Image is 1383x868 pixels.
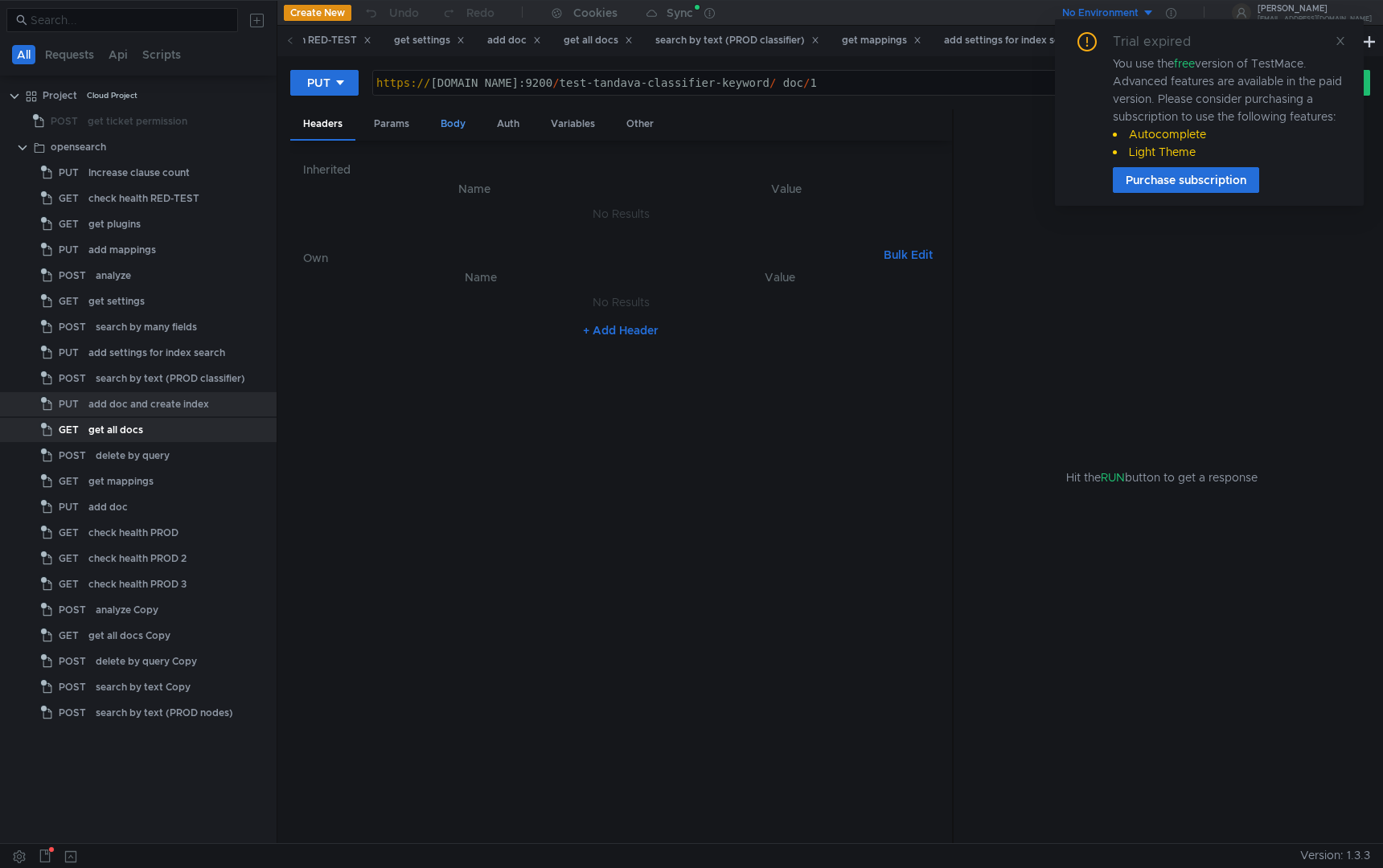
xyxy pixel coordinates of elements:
li: Light Theme [1113,143,1344,161]
button: Undo [351,1,430,25]
span: GET [59,521,79,545]
span: PUT [59,392,79,416]
div: Cloud Project [87,84,137,108]
span: Hit the button to get a response [1066,469,1258,486]
button: Redo [430,1,506,25]
span: POST [59,264,86,288]
span: POST [59,444,86,468]
div: search by text (PROD classifier) [655,32,819,49]
button: + Add Header [577,321,665,340]
li: Autocomplete [1113,125,1344,143]
div: search by many fields [96,315,197,339]
span: PUT [59,161,79,185]
h6: Inherited [303,160,939,179]
div: check health RED-TEST [88,186,199,211]
span: POST [59,366,86,391]
button: Requests [40,45,99,64]
div: search by text Copy [96,675,191,699]
th: Name [316,179,634,199]
div: check health PROD [88,521,179,545]
button: Api [104,45,133,64]
div: add doc [487,32,541,49]
button: All [12,45,35,64]
div: add mappings [88,238,156,262]
div: Other [614,109,667,139]
div: get mappings [842,32,921,49]
div: check health PROD 3 [88,572,187,596]
span: GET [59,624,79,648]
div: Headers [290,109,355,141]
div: get all docs Copy [88,624,170,648]
span: PUT [59,341,79,365]
nz-embed-empty: No Results [593,295,650,309]
span: POST [59,649,86,674]
div: get all docs [564,32,633,49]
div: Variables [538,109,608,139]
div: Trial expired [1113,32,1210,51]
div: get mappings [88,469,154,493]
span: GET [59,212,79,236]
div: opensearch [51,135,106,159]
th: Value [633,179,939,199]
span: POST [59,701,86,725]
div: Undo [389,3,419,23]
span: Version: 1.3.3 [1300,844,1370,867]
span: GET [59,572,79,596]
span: PUT [59,238,79,262]
div: [PERSON_NAME] [1258,5,1372,13]
div: analyze [96,264,131,288]
div: check health RED-TEST [246,32,371,49]
span: PUT [59,495,79,519]
button: Bulk Edit [877,245,939,264]
div: Cookies [573,3,618,23]
div: get all docs [88,418,143,442]
div: get plugins [88,212,141,236]
button: Purchase subscription [1113,167,1259,193]
nz-embed-empty: No Results [593,207,650,221]
div: Redo [466,3,495,23]
span: GET [59,418,79,442]
div: Body [428,109,478,139]
div: analyze Copy [96,598,158,622]
div: delete by query Copy [96,649,197,674]
span: GET [59,469,79,493]
div: PUT [307,74,330,92]
button: Scripts [137,45,186,64]
button: Create New [284,5,351,21]
span: POST [59,315,86,339]
h6: Own [303,248,877,268]
div: [EMAIL_ADDRESS][DOMAIN_NAME] [1258,16,1372,22]
div: Auth [484,109,532,139]
div: Sync [667,7,693,18]
div: get settings [394,32,465,49]
span: POST [59,598,86,622]
div: search by text (PROD classifier) [96,366,245,391]
span: POST [59,675,86,699]
th: Value [633,268,926,287]
div: add settings for index search [944,32,1095,49]
div: get ticket permission [88,109,187,133]
div: delete by query [96,444,170,468]
div: search by text (PROD nodes) [96,701,233,725]
div: get settings [88,289,145,313]
span: free [1174,56,1195,71]
div: You use the version of TestMace. Advanced features are available in the paid version. Please cons... [1113,55,1344,161]
div: add settings for index search [88,341,225,365]
span: RUN [1101,470,1125,485]
div: No Environment [1062,6,1139,21]
span: POST [51,109,78,133]
th: Name [329,268,633,287]
div: Params [361,109,422,139]
input: Search... [31,11,228,29]
span: GET [59,289,79,313]
span: GET [59,547,79,571]
div: Project [43,84,77,108]
div: check health PROD 2 [88,547,187,571]
button: PUT [290,70,359,96]
div: add doc and create index [88,392,209,416]
div: add doc [88,495,128,519]
span: GET [59,186,79,211]
div: Increase clause count [88,161,190,185]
